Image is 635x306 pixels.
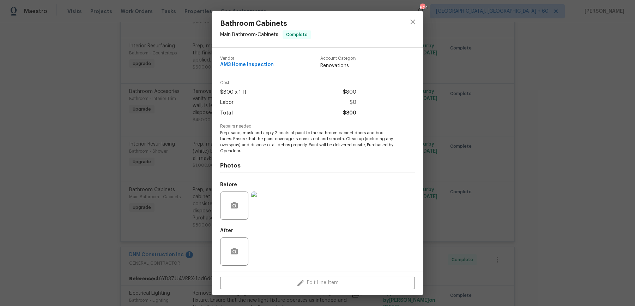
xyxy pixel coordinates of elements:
span: Repairs needed [220,124,415,129]
span: Total [220,108,233,118]
span: Vendor [220,56,274,61]
span: Complete [283,31,310,38]
h5: Before [220,182,237,187]
button: close [404,13,421,30]
span: AM3 Home Inspection [220,62,274,67]
span: Cost [220,81,356,85]
h4: Photos [220,162,415,169]
span: Prep, sand, mask and apply 2 coats of paint to the bathroom cabinet doors and box faces. Ensure t... [220,130,395,154]
span: Account Category [320,56,356,61]
span: $800 [343,108,356,118]
span: Bathroom Cabinets [220,20,311,28]
span: Renovations [320,62,356,69]
span: $800 x 1 ft [220,87,247,98]
span: $0 [350,98,356,108]
span: $800 [343,87,356,98]
span: Labor [220,98,234,108]
div: 601 [420,4,425,11]
h5: After [220,228,233,233]
span: Main Bathroom - Cabinets [220,32,278,37]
